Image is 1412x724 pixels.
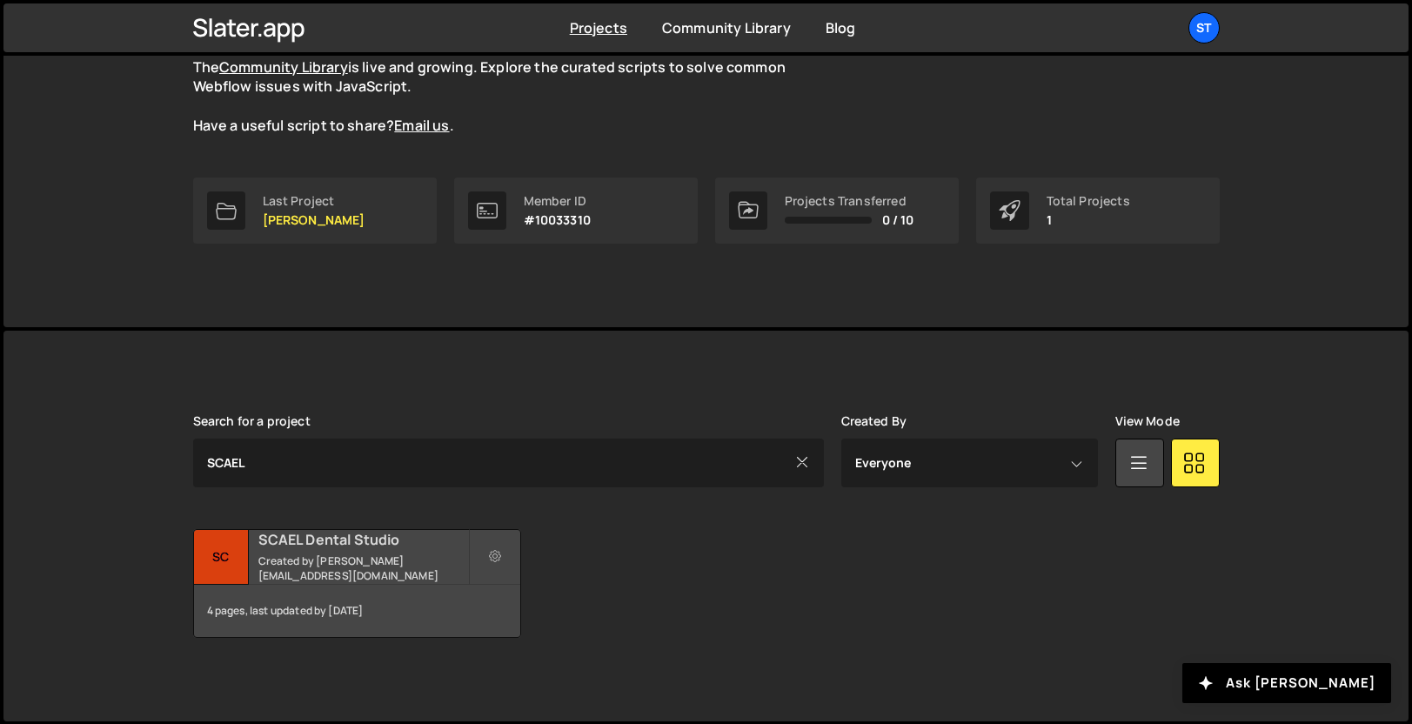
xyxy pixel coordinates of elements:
[1182,663,1391,703] button: Ask [PERSON_NAME]
[1115,414,1180,428] label: View Mode
[570,18,627,37] a: Projects
[194,585,520,637] div: 4 pages, last updated by [DATE]
[193,439,824,487] input: Type your project...
[193,178,437,244] a: Last Project [PERSON_NAME]
[1047,213,1130,227] p: 1
[194,530,249,585] div: SC
[258,553,468,583] small: Created by [PERSON_NAME][EMAIL_ADDRESS][DOMAIN_NAME]
[193,529,521,638] a: SC SCAEL Dental Studio Created by [PERSON_NAME][EMAIL_ADDRESS][DOMAIN_NAME] 4 pages, last updated...
[841,414,907,428] label: Created By
[524,213,591,227] p: #10033310
[263,213,365,227] p: [PERSON_NAME]
[826,18,856,37] a: Blog
[882,213,914,227] span: 0 / 10
[258,530,468,549] h2: SCAEL Dental Studio
[524,194,591,208] div: Member ID
[193,57,820,136] p: The is live and growing. Explore the curated scripts to solve common Webflow issues with JavaScri...
[263,194,365,208] div: Last Project
[193,414,311,428] label: Search for a project
[219,57,348,77] a: Community Library
[1047,194,1130,208] div: Total Projects
[662,18,791,37] a: Community Library
[394,116,449,135] a: Email us
[785,194,914,208] div: Projects Transferred
[1188,12,1220,44] a: St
